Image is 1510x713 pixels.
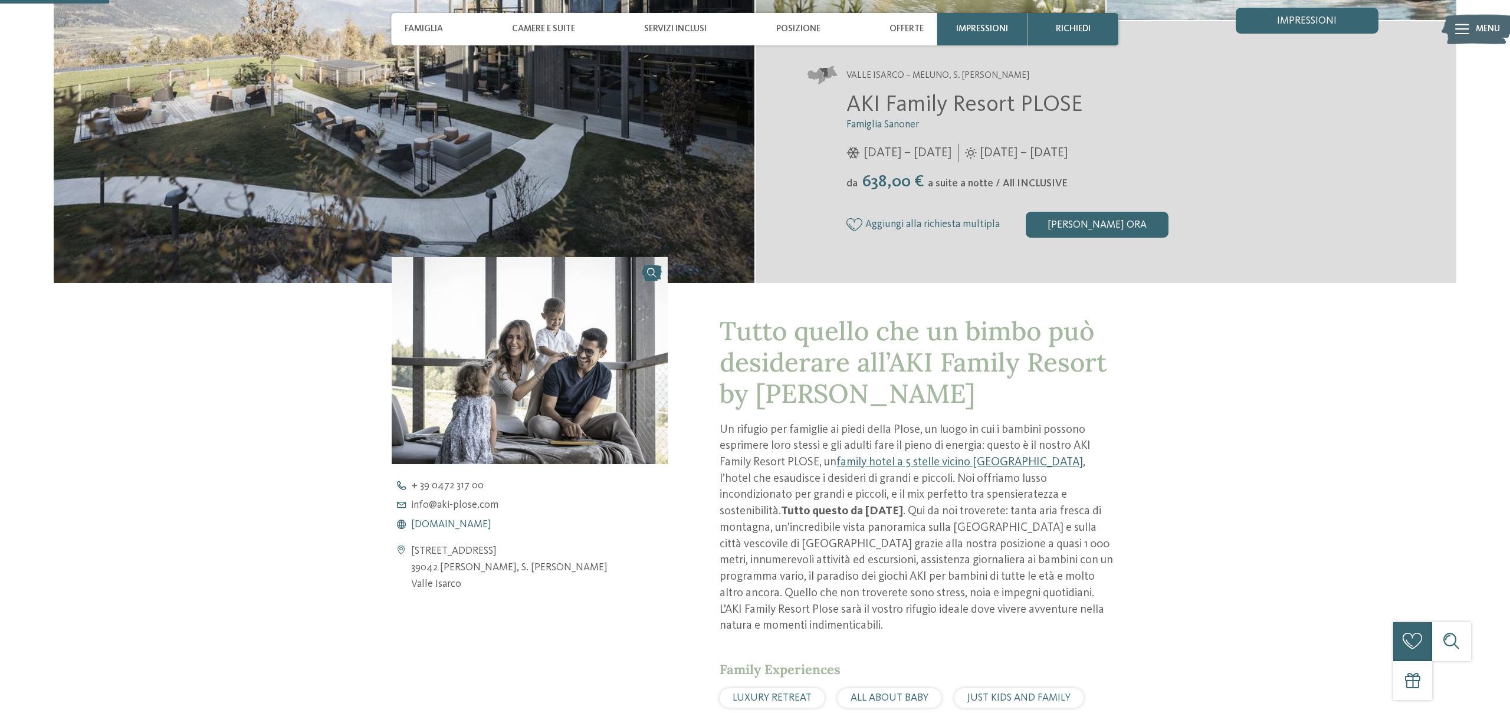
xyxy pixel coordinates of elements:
[865,219,1000,230] span: Aggiungi alla richiesta multipla
[512,24,575,34] span: Camere e Suite
[859,173,927,190] span: 638,00 €
[720,314,1107,410] span: Tutto quello che un bimbo può desiderare all’AKI Family Resort by [PERSON_NAME]
[720,422,1118,635] p: Un rifugio per famiglie ai piedi della Plose, un luogo in cui i bambini possono esprimere loro st...
[889,24,924,34] span: Offerte
[846,179,858,189] span: da
[846,94,1083,116] span: AKI Family Resort PLOSE
[864,144,951,162] span: [DATE] – [DATE]
[1277,16,1337,27] span: Impressioni
[965,147,977,159] i: Orari d'apertura estate
[851,693,928,703] span: ALL ABOUT BABY
[392,481,690,491] a: + 39 0472 317 00
[644,24,707,34] span: Servizi inclusi
[1026,212,1168,238] div: [PERSON_NAME] ora
[411,500,498,511] span: info@ aki-plose. com
[846,120,919,130] span: Famiglia Sanoner
[776,24,820,34] span: Posizione
[411,481,484,491] span: + 39 0472 317 00
[1056,24,1091,34] span: richiedi
[967,693,1071,703] span: JUST KIDS AND FAMILY
[411,520,491,530] span: [DOMAIN_NAME]
[392,257,668,464] img: AKI: tutto quello che un bimbo può desiderare
[980,144,1068,162] span: [DATE] – [DATE]
[846,70,1029,83] span: Valle Isarco – Meluno, S. [PERSON_NAME]
[405,24,443,34] span: Famiglia
[733,693,812,703] span: LUXURY RETREAT
[720,661,841,678] span: Family Experiences
[392,520,690,530] a: [DOMAIN_NAME]
[928,179,1068,189] span: a suite a notte / All INCLUSIVE
[836,456,1083,468] a: family hotel a 5 stelle vicino [GEOGRAPHIC_DATA]
[392,500,690,511] a: info@aki-plose.com
[956,24,1008,34] span: Impressioni
[411,543,608,593] address: [STREET_ADDRESS] 39042 [PERSON_NAME], S. [PERSON_NAME] Valle Isarco
[846,147,860,159] i: Orari d'apertura inverno
[781,505,903,517] strong: Tutto questo da [DATE]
